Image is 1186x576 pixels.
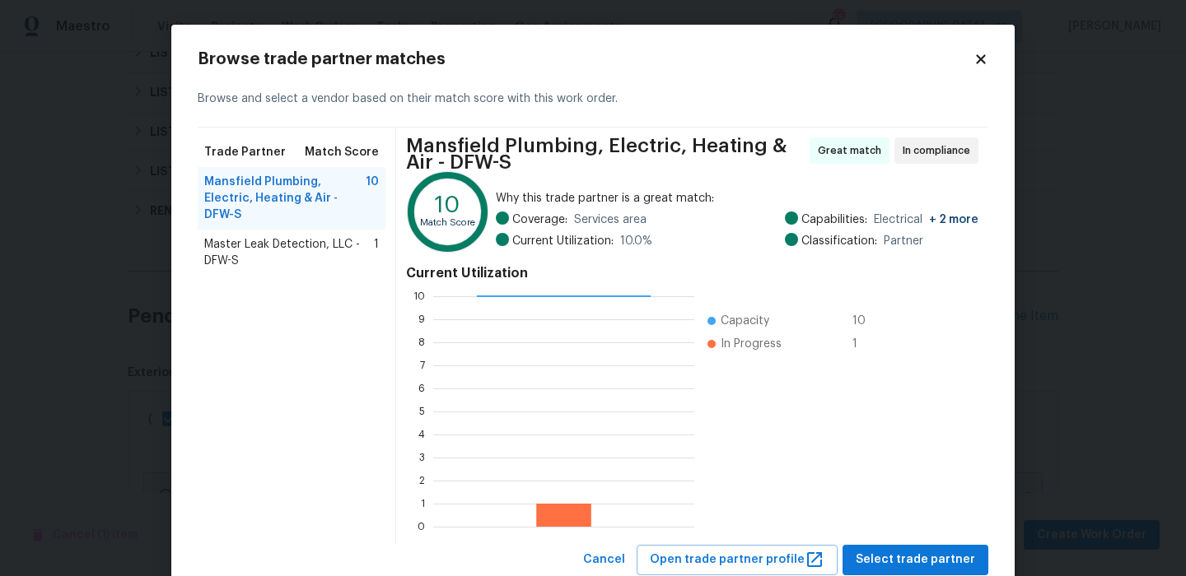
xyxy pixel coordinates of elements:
[420,218,475,227] text: Match Score
[496,190,978,207] span: Why this trade partner is a great match:
[204,236,374,269] span: Master Leak Detection, LLC - DFW-S
[419,476,425,485] text: 2
[419,406,425,416] text: 5
[852,313,879,329] span: 10
[852,336,879,352] span: 1
[801,233,877,249] span: Classification:
[413,291,425,301] text: 10
[512,233,614,249] span: Current Utilization:
[418,430,425,439] text: 4
[512,211,567,228] span: Coverage:
[374,236,379,269] span: 1
[420,360,425,370] text: 7
[637,545,838,575] button: Open trade partner profile
[903,142,977,159] span: In compliance
[418,522,425,532] text: 0
[421,499,425,509] text: 1
[583,550,625,570] span: Cancel
[620,233,652,249] span: 10.0 %
[818,142,888,159] span: Great match
[418,337,425,347] text: 8
[418,383,425,393] text: 6
[419,453,425,462] text: 3
[856,550,975,570] span: Select trade partner
[406,137,805,170] span: Mansfield Plumbing, Electric, Heating & Air - DFW-S
[721,336,782,352] span: In Progress
[406,265,978,281] h4: Current Utilization
[204,174,366,223] span: Mansfield Plumbing, Electric, Heating & Air - DFW-S
[574,211,647,228] span: Services area
[650,550,824,570] span: Open trade partner profile
[801,211,867,228] span: Capabilities:
[929,214,978,225] span: + 2 more
[305,144,379,160] span: Match Score
[721,313,769,329] span: Capacity
[198,71,988,128] div: Browse and select a vendor based on their match score with this work order.
[204,144,286,160] span: Trade Partner
[884,233,923,249] span: Partner
[843,545,988,575] button: Select trade partner
[366,174,379,223] span: 10
[435,193,460,216] text: 10
[577,545,632,575] button: Cancel
[874,211,978,228] span: Electrical
[418,314,425,324] text: 9
[198,51,974,67] h2: Browse trade partner matches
